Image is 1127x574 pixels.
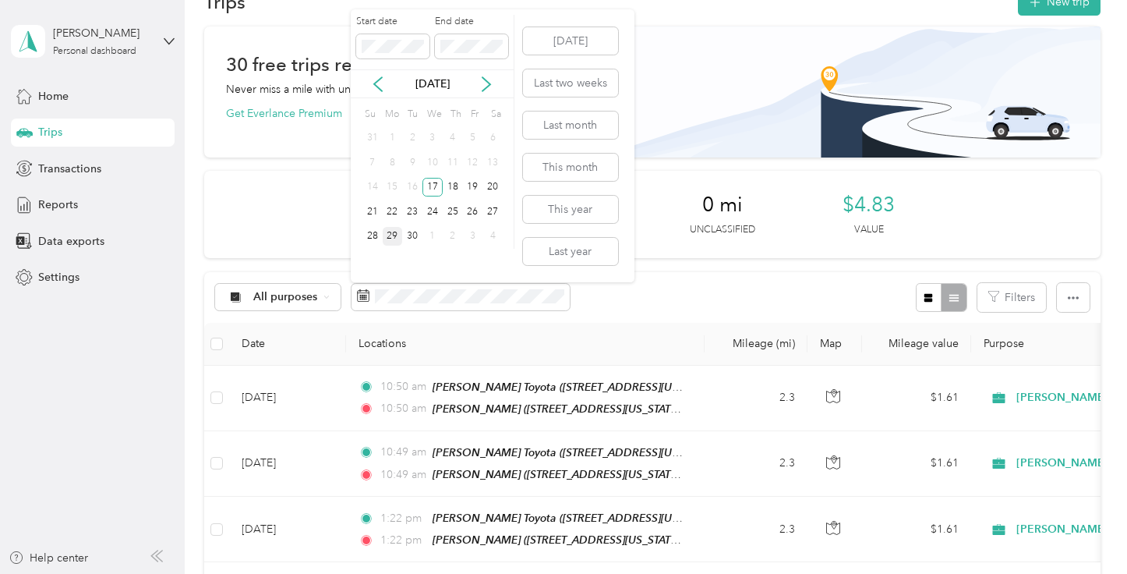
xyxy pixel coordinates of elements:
td: [DATE] [229,497,346,562]
div: [PERSON_NAME] [53,25,150,41]
div: 27 [482,202,503,221]
div: 21 [362,202,383,221]
span: Settings [38,269,79,285]
span: 10:50 am [380,400,425,417]
th: Mileage value [862,323,971,366]
div: 29 [383,227,403,246]
div: 10 [422,153,443,172]
div: 24 [422,202,443,221]
div: 6 [482,129,503,148]
div: 3 [462,227,482,246]
td: $1.61 [862,497,971,562]
th: Map [807,323,862,366]
span: 0 mi [702,193,743,218]
div: 14 [362,178,383,197]
p: [DATE] [400,76,465,92]
p: Unclassified [690,223,755,237]
div: Su [362,104,377,126]
button: Help center [9,550,88,566]
span: [PERSON_NAME] ([STREET_ADDRESS][US_STATE][US_STATE]) [433,468,737,481]
div: 5 [462,129,482,148]
span: Transactions [38,161,101,177]
iframe: Everlance-gr Chat Button Frame [1040,487,1127,574]
span: 1:22 pm [380,510,425,527]
div: 9 [402,153,422,172]
div: 22 [383,202,403,221]
button: Last two weeks [523,69,618,97]
div: 23 [402,202,422,221]
button: Last year [523,238,618,265]
button: Last month [523,112,618,139]
td: 2.3 [705,366,807,431]
span: [PERSON_NAME] Toyota ([STREET_ADDRESS][US_STATE]) [433,512,719,525]
div: 18 [443,178,463,197]
span: Data exports [38,233,104,250]
span: 10:49 am [380,466,425,484]
div: 26 [462,202,482,221]
td: [DATE] [229,431,346,497]
label: End date [435,15,508,29]
div: Sa [488,104,503,126]
label: Start date [356,15,429,29]
span: [PERSON_NAME] Toyota ([STREET_ADDRESS][US_STATE]) [433,446,719,459]
td: $1.61 [862,431,971,497]
div: 2 [402,129,422,148]
div: 20 [482,178,503,197]
td: $1.61 [862,366,971,431]
div: 4 [443,129,463,148]
span: All purposes [253,292,318,303]
span: 1:22 pm [380,532,425,549]
div: 13 [482,153,503,172]
div: We [425,104,443,126]
th: Mileage (mi) [705,323,807,366]
div: 8 [383,153,403,172]
td: [DATE] [229,366,346,431]
th: Date [229,323,346,366]
div: 30 [402,227,422,246]
div: 28 [362,227,383,246]
span: Reports [38,197,78,213]
div: 12 [462,153,482,172]
div: 17 [422,178,443,197]
span: $4.83 [843,193,895,218]
button: Get Everlance Premium [226,105,342,122]
div: 3 [422,129,443,148]
div: 25 [443,202,463,221]
button: Filters [977,283,1046,312]
div: Fr [468,104,482,126]
button: This month [523,154,618,181]
span: Home [38,88,69,105]
span: [PERSON_NAME] Toyota ([STREET_ADDRESS][US_STATE]) [433,381,719,394]
span: [PERSON_NAME] ([STREET_ADDRESS][US_STATE][US_STATE]) [433,533,737,547]
div: 2 [443,227,463,246]
img: Banner [579,27,1101,158]
div: 31 [362,129,383,148]
span: [PERSON_NAME] ([STREET_ADDRESS][US_STATE][US_STATE]) [433,402,737,416]
div: 4 [482,227,503,246]
div: 15 [383,178,403,197]
th: Locations [346,323,705,366]
div: 1 [422,227,443,246]
div: Mo [383,104,400,126]
div: Th [447,104,462,126]
div: 19 [462,178,482,197]
div: 16 [402,178,422,197]
button: [DATE] [523,27,618,55]
span: 10:49 am [380,444,425,461]
div: Personal dashboard [53,47,136,56]
button: This year [523,196,618,223]
p: Value [854,223,884,237]
div: 1 [383,129,403,148]
td: 2.3 [705,431,807,497]
p: Never miss a mile with unlimited automatic trip tracking [226,81,496,97]
div: 11 [443,153,463,172]
div: 7 [362,153,383,172]
span: 10:50 am [380,378,425,395]
h1: 30 free trips remaining this month. [226,56,522,73]
td: 2.3 [705,497,807,562]
div: Tu [405,104,419,126]
span: Trips [38,124,62,140]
